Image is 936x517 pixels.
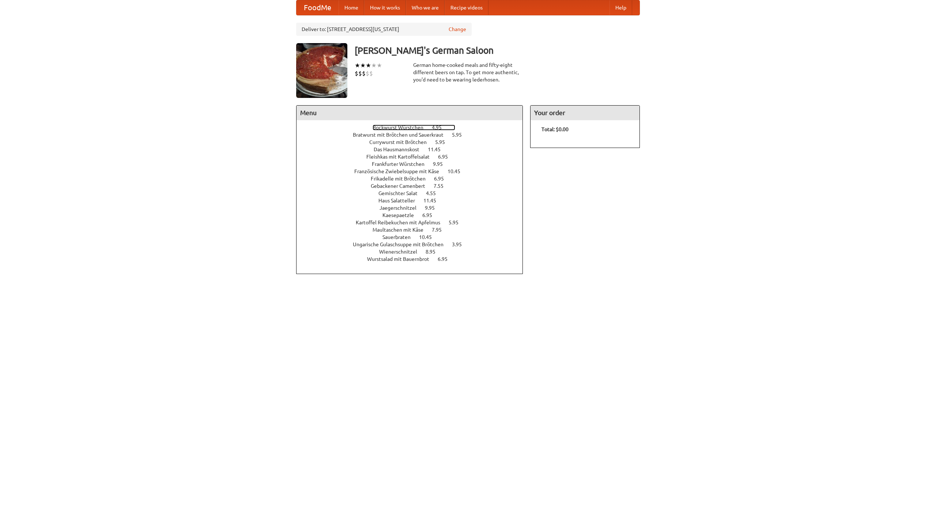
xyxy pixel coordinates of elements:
[369,69,373,77] li: $
[356,220,472,225] a: Kartoffel Reibekuchen mit Apfelmus 5.95
[438,256,455,262] span: 6.95
[297,106,522,120] h4: Menu
[369,139,434,145] span: Currywurst mit Brötchen
[355,43,640,58] h3: [PERSON_NAME]'s German Saloon
[362,69,366,77] li: $
[371,176,433,182] span: Frikadelle mit Brötchen
[378,190,449,196] a: Gemischter Salat 4.55
[372,161,456,167] a: Frankfurter Würstchen 9.95
[356,220,448,225] span: Kartoffel Reibekuchen mit Apfelmus
[438,154,455,160] span: 6.95
[428,147,448,152] span: 11.45
[367,256,461,262] a: Wurstsalad mit Bauernbrot 6.95
[382,212,446,218] a: Kaesepaetzle 6.95
[433,161,450,167] span: 9.95
[432,125,449,130] span: 4.95
[413,61,523,83] div: German home-cooked meals and fifty-eight different beers on tap. To get more authentic, you'd nee...
[371,183,457,189] a: Gebackener Camenbert 7.55
[452,132,469,138] span: 5.95
[448,168,468,174] span: 10.45
[378,198,422,204] span: Haus Salatteller
[373,227,455,233] a: Maultaschen mit Käse 7.95
[369,139,458,145] a: Currywurst mit Brötchen 5.95
[380,205,424,211] span: Jaegerschnitzel
[371,61,377,69] li: ★
[366,69,369,77] li: $
[355,61,360,69] li: ★
[373,125,431,130] span: Bockwurst Würstchen
[434,176,451,182] span: 6.95
[372,161,432,167] span: Frankfurter Würstchen
[382,212,421,218] span: Kaesepaetzle
[380,205,448,211] a: Jaegerschnitzel 9.95
[422,212,439,218] span: 6.95
[379,249,449,255] a: Wienerschnitzel 8.95
[358,69,362,77] li: $
[364,0,406,15] a: How it works
[445,0,488,15] a: Recipe videos
[426,249,443,255] span: 8.95
[435,139,452,145] span: 5.95
[378,198,450,204] a: Haus Salatteller 11.45
[378,190,425,196] span: Gemischter Salat
[371,176,457,182] a: Frikadelle mit Brötchen 6.95
[425,205,442,211] span: 9.95
[373,227,431,233] span: Maultaschen mit Käse
[432,227,449,233] span: 7.95
[366,154,461,160] a: Fleishkas mit Kartoffelsalat 6.95
[373,125,455,130] a: Bockwurst Würstchen 4.95
[339,0,364,15] a: Home
[353,242,475,247] a: Ungarische Gulaschsuppe mit Brötchen 3.95
[541,126,569,132] b: Total: $0.00
[452,242,469,247] span: 3.95
[382,234,418,240] span: Sauerbraten
[406,0,445,15] a: Who we are
[366,61,371,69] li: ★
[419,234,439,240] span: 10.45
[296,23,472,36] div: Deliver to: [STREET_ADDRESS][US_STATE]
[449,220,466,225] span: 5.95
[354,168,474,174] a: Französische Zwiebelsuppe mit Käse 10.45
[377,61,382,69] li: ★
[371,183,433,189] span: Gebackener Camenbert
[367,256,437,262] span: Wurstsalad mit Bauernbrot
[360,61,366,69] li: ★
[426,190,443,196] span: 4.55
[353,242,451,247] span: Ungarische Gulaschsuppe mit Brötchen
[531,106,639,120] h4: Your order
[297,0,339,15] a: FoodMe
[423,198,444,204] span: 11.45
[379,249,424,255] span: Wienerschnitzel
[296,43,347,98] img: angular.jpg
[354,168,446,174] span: Französische Zwiebelsuppe mit Käse
[353,132,475,138] a: Bratwurst mit Brötchen und Sauerkraut 5.95
[355,69,358,77] li: $
[609,0,632,15] a: Help
[374,147,427,152] span: Das Hausmannskost
[449,26,466,33] a: Change
[434,183,451,189] span: 7.55
[353,132,451,138] span: Bratwurst mit Brötchen und Sauerkraut
[374,147,454,152] a: Das Hausmannskost 11.45
[382,234,445,240] a: Sauerbraten 10.45
[366,154,437,160] span: Fleishkas mit Kartoffelsalat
